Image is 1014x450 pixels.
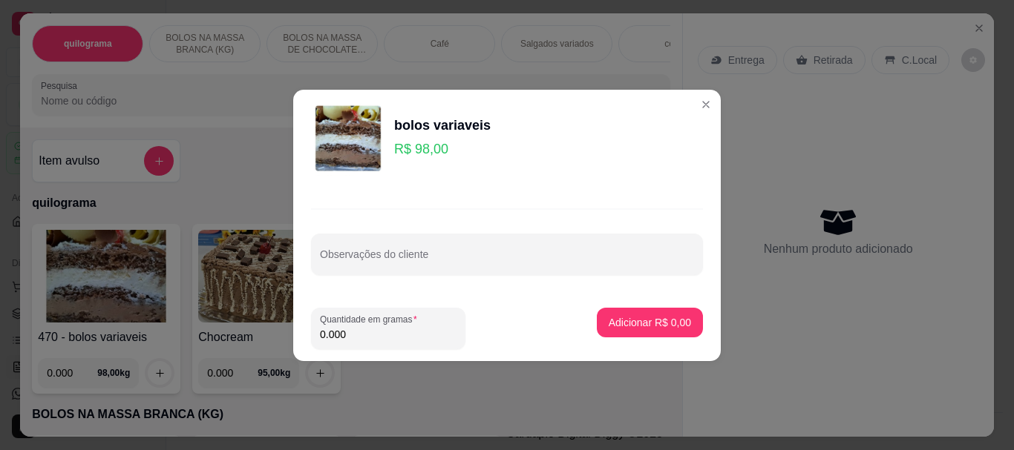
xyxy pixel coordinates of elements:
input: Observações do cliente [320,253,694,268]
button: Adicionar R$ 0,00 [597,308,703,337]
p: Adicionar R$ 0,00 [609,315,691,330]
div: bolos variaveis [394,115,491,136]
img: product-image [311,102,385,176]
p: R$ 98,00 [394,139,491,159]
input: Quantidade em gramas [320,327,457,342]
label: Quantidade em gramas [320,313,422,325]
button: Close [694,93,718,116]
